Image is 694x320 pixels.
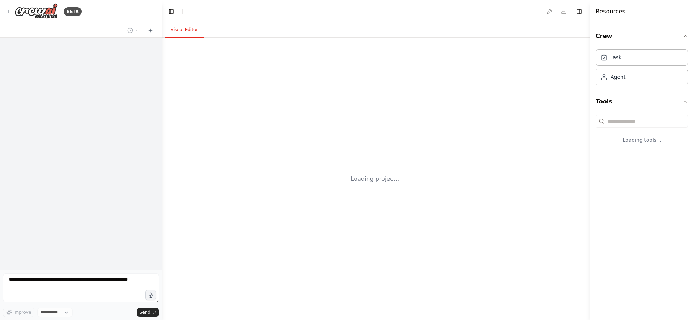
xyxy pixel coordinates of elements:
[351,175,401,183] div: Loading project...
[574,7,584,17] button: Hide right sidebar
[124,26,142,35] button: Switch to previous chat
[596,26,688,46] button: Crew
[611,54,621,61] div: Task
[596,91,688,112] button: Tools
[596,46,688,91] div: Crew
[188,8,193,15] nav: breadcrumb
[14,3,58,20] img: Logo
[596,131,688,149] div: Loading tools...
[13,310,31,315] span: Improve
[611,73,625,81] div: Agent
[140,310,150,315] span: Send
[145,290,156,300] button: Click to speak your automation idea
[596,7,625,16] h4: Resources
[145,26,156,35] button: Start a new chat
[137,308,159,317] button: Send
[64,7,82,16] div: BETA
[165,22,204,38] button: Visual Editor
[188,8,193,15] span: ...
[166,7,176,17] button: Hide left sidebar
[596,112,688,155] div: Tools
[3,308,34,317] button: Improve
